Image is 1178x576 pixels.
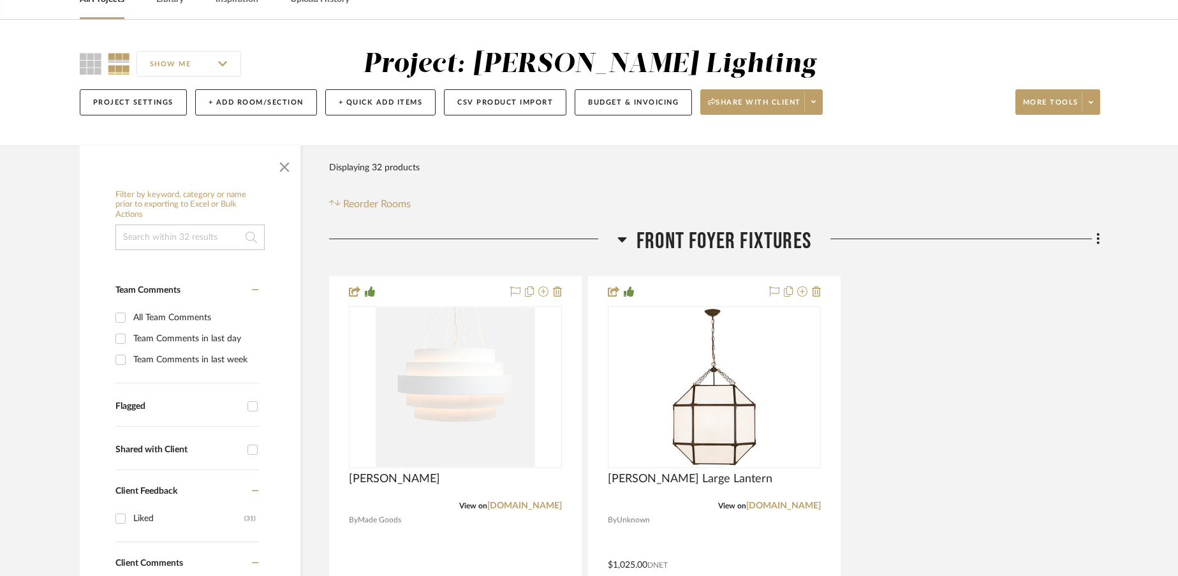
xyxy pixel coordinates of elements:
[325,89,436,115] button: + Quick Add Items
[608,472,772,486] span: [PERSON_NAME] Large Lantern
[608,514,617,526] span: By
[444,89,566,115] button: CSV Product Import
[1023,98,1079,117] span: More tools
[358,514,401,526] span: Made Goods
[700,89,823,115] button: Share with client
[635,307,794,467] img: Morris Large Lantern
[115,190,265,220] h6: Filter by keyword, category or name prior to exporting to Excel or Bulk Actions
[115,559,183,568] span: Client Comments
[195,89,317,115] button: + Add Room/Section
[350,307,561,468] div: 0
[708,98,801,117] span: Share with client
[115,487,177,496] span: Client Feedback
[133,329,256,349] div: Team Comments in last day
[133,350,256,370] div: Team Comments in last week
[349,514,358,526] span: By
[272,152,297,177] button: Close
[487,501,562,510] a: [DOMAIN_NAME]
[244,508,256,529] div: (31)
[115,401,241,412] div: Flagged
[349,472,440,486] span: [PERSON_NAME]
[746,501,821,510] a: [DOMAIN_NAME]
[133,307,256,328] div: All Team Comments
[617,514,650,526] span: Unknown
[343,196,411,212] span: Reorder Rooms
[115,286,180,295] span: Team Comments
[637,228,811,255] span: Front Foyer Fixtures
[459,502,487,510] span: View on
[718,502,746,510] span: View on
[133,508,244,529] div: Liked
[115,225,265,250] input: Search within 32 results
[1015,89,1100,115] button: More tools
[329,155,420,181] div: Displaying 32 products
[363,51,816,78] div: Project: [PERSON_NAME] Lighting
[575,89,692,115] button: Budget & Invoicing
[115,445,241,455] div: Shared with Client
[376,307,535,467] img: Thyra
[80,89,187,115] button: Project Settings
[329,196,411,212] button: Reorder Rooms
